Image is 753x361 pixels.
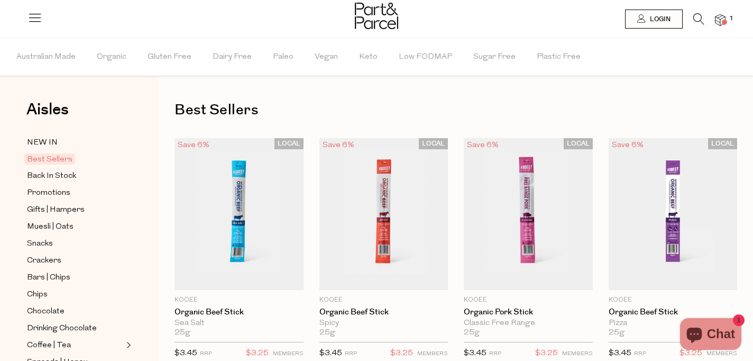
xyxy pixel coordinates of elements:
span: Crackers [27,255,61,267]
span: $3.45 [609,349,631,357]
span: $3.45 [464,349,486,357]
a: Organic Beef Stick [175,308,304,317]
a: Aisles [26,102,69,128]
span: $3.45 [319,349,342,357]
a: Chips [27,288,123,301]
span: LOCAL [564,138,593,149]
small: MEMBERS [562,351,593,357]
span: Bars | Chips [27,272,70,284]
img: Part&Parcel [355,3,398,29]
a: Bars | Chips [27,271,123,284]
span: Coffee | Tea [27,339,71,352]
span: Gluten Free [148,39,191,76]
small: RRP [634,351,646,357]
small: MEMBERS [706,351,737,357]
span: LOCAL [419,138,448,149]
a: Best Sellers [27,153,123,166]
p: KOOEE [319,295,448,305]
span: $3.25 [679,347,702,360]
div: Save 6% [609,138,647,152]
span: 25g [464,328,480,338]
img: Organic Pork Stick [464,138,593,290]
div: Spicy [319,319,448,328]
span: LOCAL [274,138,304,149]
a: Login [625,10,683,29]
span: NEW IN [27,137,58,149]
span: Dairy Free [213,39,252,76]
span: Gifts | Hampers [27,204,85,216]
a: Organic Beef Stick [319,308,448,317]
span: 25g [319,328,335,338]
span: Muesli | Oats [27,221,74,233]
span: Aisles [26,98,69,121]
small: RRP [345,351,357,357]
a: Coffee | Tea [27,339,123,352]
div: Sea Salt [175,319,304,328]
a: NEW IN [27,136,123,149]
span: Sugar Free [473,39,516,76]
a: Organic Beef Stick [609,308,738,317]
span: $3.25 [246,347,269,360]
span: $3.25 [535,347,558,360]
a: Promotions [27,186,123,200]
a: Chocolate [27,305,123,318]
p: KOOEE [464,295,593,305]
span: 1 [727,14,736,23]
div: Pizza [609,319,738,328]
span: Snacks [27,238,53,250]
span: Paleo [273,39,293,76]
span: Best Sellers [24,154,75,165]
span: Organic [97,39,126,76]
span: Login [647,15,671,24]
span: Back In Stock [27,170,76,183]
span: $3.25 [390,347,413,360]
a: Organic Pork Stick [464,308,593,317]
div: Classic Free Range [464,319,593,328]
h1: Best Sellers [175,98,737,122]
span: LOCAL [708,138,737,149]
small: RRP [489,351,501,357]
div: Save 6% [175,138,213,152]
span: Australian Made [16,39,76,76]
span: Keto [359,39,378,76]
p: KOOEE [175,295,304,305]
span: Drinking Chocolate [27,322,97,335]
span: Low FODMAP [399,39,452,76]
p: KOOEE [609,295,738,305]
span: Chips [27,288,48,301]
small: MEMBERS [417,351,448,357]
a: Crackers [27,254,123,267]
img: Organic Beef Stick [175,138,304,290]
a: Snacks [27,237,123,250]
img: Organic Beef Stick [319,138,448,290]
small: MEMBERS [273,351,304,357]
span: Promotions [27,187,70,200]
img: Organic Beef Stick [609,138,738,290]
a: Back In Stock [27,169,123,183]
span: Vegan [315,39,338,76]
a: Gifts | Hampers [27,203,123,216]
inbox-online-store-chat: Shopify online store chat [677,318,745,353]
a: Muesli | Oats [27,220,123,233]
button: Expand/Collapse Coffee | Tea [124,339,131,351]
span: $3.45 [175,349,197,357]
a: 1 [715,14,726,25]
div: Save 6% [464,138,502,152]
a: Drinking Chocolate [27,322,123,335]
span: 25g [609,328,625,338]
span: Chocolate [27,305,65,318]
span: Plastic Free [537,39,581,76]
span: 25g [175,328,190,338]
div: Save 6% [319,138,357,152]
small: RRP [200,351,212,357]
